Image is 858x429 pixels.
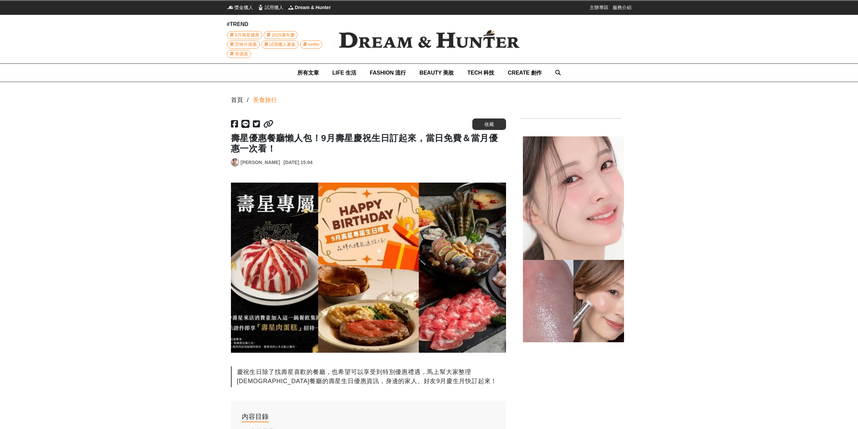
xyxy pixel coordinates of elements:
a: 肯德基 [227,50,251,58]
img: 水光肌底妝教學！初學者也能掌握的5大上妝技巧，畫完像打過皮秒，勻膚透亮還零毛孔 [523,136,624,342]
a: 試用獵人試用獵人 [257,4,284,11]
span: 所有文章 [297,70,319,76]
div: 內容目錄 [242,411,269,422]
a: FASHION 流行 [370,64,406,82]
img: 獎金獵人 [227,4,234,11]
span: CREATE 創作 [508,70,542,76]
h1: 壽星優惠餐廳懶人包！9月壽星慶祝生日訂起來，當日免費＆當月優惠一次看！ [231,133,506,154]
span: BEAUTY 美妝 [419,70,454,76]
a: TECH 科技 [467,64,494,82]
img: 試用獵人 [257,4,264,11]
span: 肯德基 [235,50,248,58]
a: 試用獵人募集 [261,41,299,49]
img: 壽星優惠餐廳懶人包！9月壽星慶祝生日訂起來，當日免費＆當月優惠一次看！ [231,183,506,353]
span: 試用獵人 [265,4,284,11]
span: TECH 科技 [467,70,494,76]
a: netflix [300,41,323,49]
a: 所有文章 [297,64,319,82]
a: 服務介紹 [613,4,631,11]
img: Dream & Hunter [288,4,294,11]
span: 試用獵人募集 [269,41,296,48]
a: [PERSON_NAME] [241,159,280,166]
div: [DATE] 15:04 [284,159,313,166]
a: CREATE 創作 [508,64,542,82]
div: / [247,96,249,105]
div: 慶祝生日除了找壽星喜歡的餐廳，也希望可以享受到特別優惠禮遇，馬上幫大家整理[DEMOGRAPHIC_DATA]餐廳的壽星生日優惠資訊，身邊的家人、好友9月慶生月快訂起來！ [231,366,506,387]
span: LIFE 生活 [332,70,356,76]
a: Avatar [231,158,239,166]
a: 美食旅行 [253,96,277,105]
a: LIFE 生活 [332,64,356,82]
span: netflix [308,41,320,48]
a: 獎金獵人獎金獵人 [227,4,253,11]
a: 2025週年慶 [264,31,298,39]
span: 恐怖片推薦 [235,41,257,48]
span: FASHION 流行 [370,70,406,76]
span: Dream & Hunter [295,4,331,11]
div: #TREND [227,20,328,28]
a: Dream & HunterDream & Hunter [288,4,331,11]
span: 9月壽星優惠 [235,31,259,39]
a: 主辦專區 [590,4,609,11]
div: 首頁 [231,96,243,105]
img: Dream & Hunter [328,19,530,59]
a: BEAUTY 美妝 [419,64,454,82]
a: 9月壽星優惠 [227,31,262,39]
img: Avatar [231,159,239,166]
a: 恐怖片推薦 [227,41,260,49]
span: 獎金獵人 [234,4,253,11]
button: 收藏 [472,118,506,130]
span: 2025週年慶 [272,31,295,39]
